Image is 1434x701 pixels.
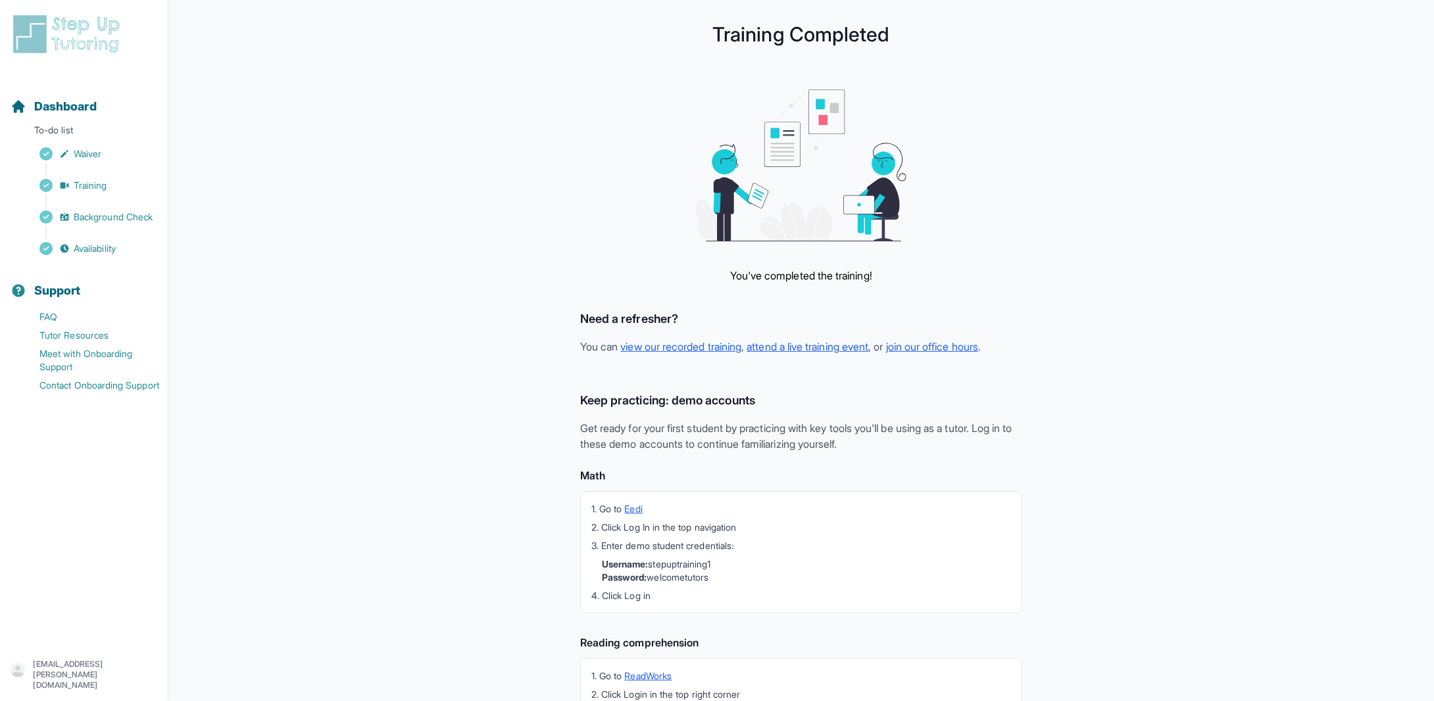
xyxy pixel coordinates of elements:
[195,26,1408,42] h1: Training Completed
[621,340,742,353] a: view our recorded training
[33,659,157,690] p: [EMAIL_ADDRESS][PERSON_NAME][DOMAIN_NAME]
[5,124,162,142] p: To-do list
[625,503,643,514] a: Eedi
[591,589,1011,602] li: 4. Click Log in
[580,468,1022,483] h4: Math
[591,502,1011,516] li: 1. Go to
[11,239,168,258] a: Availability
[11,376,168,395] a: Contact Onboarding Support
[11,208,168,226] a: Background Check
[11,659,157,690] button: [EMAIL_ADDRESS][PERSON_NAME][DOMAIN_NAME]
[11,145,168,163] a: Waiver
[591,539,1011,552] li: 3. Enter demo student credentials:
[11,176,168,195] a: Training
[730,268,872,283] p: You've completed the training!
[602,558,649,569] strong: Username:
[5,260,162,305] button: Support
[580,339,1022,354] p: You can , , or .
[74,179,107,192] span: Training
[591,669,1011,683] li: 1. Go to
[625,670,672,681] a: ReadWorks
[11,345,168,376] a: Meet with Onboarding Support
[5,76,162,121] button: Dashboard
[580,420,1022,452] p: Get ready for your first student by practicing with key tools you'll be using as a tutor. Log in ...
[11,326,168,345] a: Tutor Resources
[74,210,153,224] span: Background Check
[747,340,869,353] a: attend a live training event
[11,97,97,116] a: Dashboard
[580,635,1022,650] h4: Reading comprehension
[580,391,1022,410] h3: Keep practicing: demo accounts
[591,521,1011,534] li: 2. Click Log In in the top navigation
[580,310,1022,328] h3: Need a refresher?
[591,688,1011,701] li: 2. Click Login in the top right corner
[886,340,978,353] a: join our office hours
[602,558,1011,584] li: stepuptraining1 welcometutors
[11,308,168,326] a: FAQ
[11,13,128,55] img: logo
[602,571,647,583] strong: Password:
[74,147,101,160] span: Waiver
[74,242,116,255] span: Availability
[34,281,81,300] span: Support
[696,89,906,241] img: meeting graphic
[34,97,97,116] span: Dashboard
